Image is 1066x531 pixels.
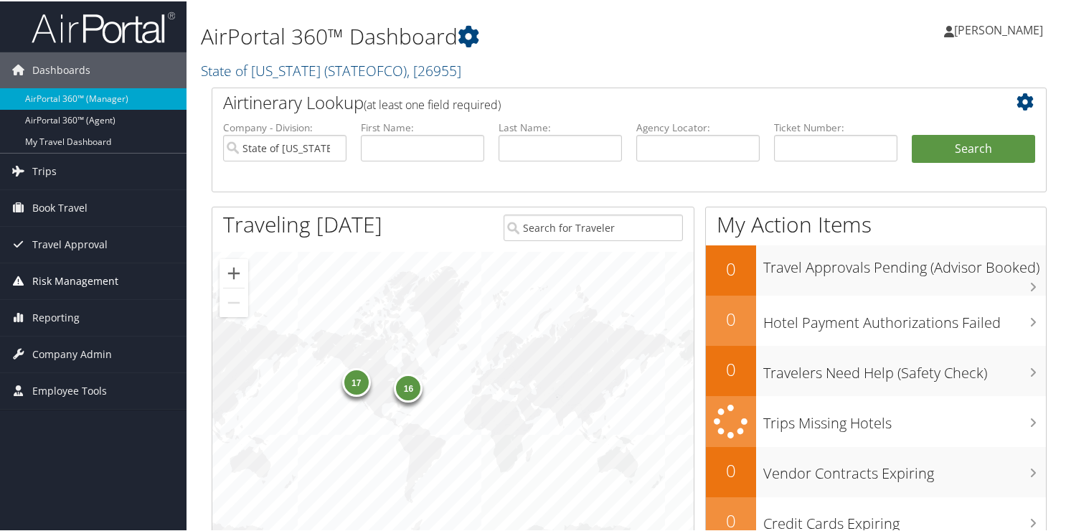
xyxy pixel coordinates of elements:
[954,21,1043,37] span: [PERSON_NAME]
[763,249,1046,276] h3: Travel Approvals Pending (Advisor Booked)
[407,60,461,79] span: , [ 26955 ]
[706,457,756,481] h2: 0
[32,51,90,87] span: Dashboards
[706,306,756,330] h2: 0
[32,335,112,371] span: Company Admin
[342,367,371,395] div: 17
[706,356,756,380] h2: 0
[395,372,423,400] div: 16
[504,213,682,240] input: Search for Traveler
[220,287,248,316] button: Zoom out
[32,152,57,188] span: Trips
[32,9,175,43] img: airportal-logo.png
[361,119,484,133] label: First Name:
[763,354,1046,382] h3: Travelers Need Help (Safety Check)
[223,89,966,113] h2: Airtinerary Lookup
[763,455,1046,482] h3: Vendor Contracts Expiring
[32,299,80,334] span: Reporting
[201,60,461,79] a: State of [US_STATE]
[706,395,1046,446] a: Trips Missing Hotels
[706,208,1046,238] h1: My Action Items
[706,344,1046,395] a: 0Travelers Need Help (Safety Check)
[912,133,1035,162] button: Search
[32,262,118,298] span: Risk Management
[706,255,756,280] h2: 0
[763,405,1046,432] h3: Trips Missing Hotels
[706,244,1046,294] a: 0Travel Approvals Pending (Advisor Booked)
[763,304,1046,332] h3: Hotel Payment Authorizations Failed
[944,7,1057,50] a: [PERSON_NAME]
[32,372,107,408] span: Employee Tools
[499,119,622,133] label: Last Name:
[201,20,772,50] h1: AirPortal 360™ Dashboard
[324,60,407,79] span: ( STATEOFCO )
[364,95,501,111] span: (at least one field required)
[32,225,108,261] span: Travel Approval
[223,208,382,238] h1: Traveling [DATE]
[774,119,897,133] label: Ticket Number:
[636,119,760,133] label: Agency Locator:
[32,189,88,225] span: Book Travel
[706,294,1046,344] a: 0Hotel Payment Authorizations Failed
[220,258,248,286] button: Zoom in
[223,119,346,133] label: Company - Division:
[706,446,1046,496] a: 0Vendor Contracts Expiring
